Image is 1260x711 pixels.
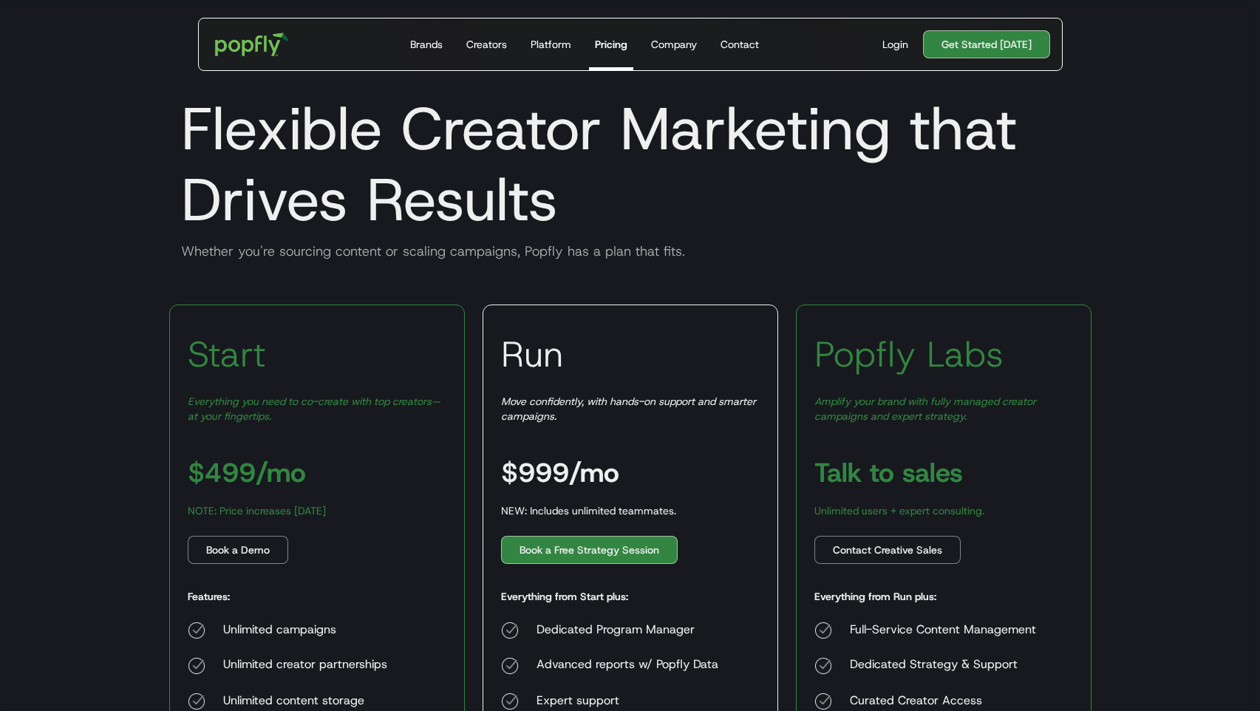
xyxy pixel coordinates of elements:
em: Everything you need to co-create with top creators—at your fingertips. [188,395,440,423]
a: Brands [404,18,449,70]
a: Book a Free Strategy Session [501,536,678,564]
h3: Run [501,332,563,376]
div: Login [882,37,908,52]
div: Unlimited campaigns [223,622,391,639]
div: NOTE: Price increases [DATE] [188,503,326,518]
div: Unlimited users + expert consulting. [814,503,984,518]
h5: Features: [188,589,230,604]
div: Unlimited content storage [223,693,391,710]
a: Login [876,37,914,52]
a: Contact [715,18,765,70]
div: Book a Free Strategy Session [520,542,659,557]
a: Creators [460,18,513,70]
div: Company [651,37,697,52]
div: Dedicated Strategy & Support [850,657,1055,675]
div: Whether you're sourcing content or scaling campaigns, Popfly has a plan that fits. [169,242,1092,260]
h1: Flexible Creator Marketing that Drives Results [169,93,1092,235]
h3: Talk to sales [814,459,963,486]
h3: Popfly Labs [814,332,1004,376]
div: NEW: Includes unlimited teammates. [501,503,676,518]
div: Brands [410,37,443,52]
h3: $499/mo [188,459,306,486]
div: Contact [721,37,759,52]
h5: Everything from Start plus: [501,589,628,604]
a: Book a Demo [188,536,288,564]
h5: Everything from Run plus: [814,589,936,604]
div: Dedicated Program Manager [537,622,740,639]
em: Amplify your brand with fully managed creator campaigns and expert strategy. [814,395,1036,423]
em: Move confidently, with hands-on support and smarter campaigns. [501,395,756,423]
div: Creators [466,37,507,52]
div: Contact Creative Sales [833,542,942,557]
a: Contact Creative Sales [814,536,961,564]
div: Expert support [537,693,740,710]
div: Pricing [595,37,627,52]
div: Platform [531,37,571,52]
a: Get Started [DATE] [923,30,1050,58]
div: Unlimited creator partnerships [223,657,391,675]
div: Book a Demo [206,542,270,557]
h3: Start [188,332,266,376]
a: Platform [525,18,577,70]
a: Company [645,18,703,70]
div: Full-Service Content Management [850,622,1055,639]
div: Advanced reports w/ Popfly Data [537,657,740,675]
a: home [205,22,300,67]
div: Curated Creator Access [850,693,1055,710]
h3: $999/mo [501,459,619,486]
a: Pricing [589,18,633,70]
